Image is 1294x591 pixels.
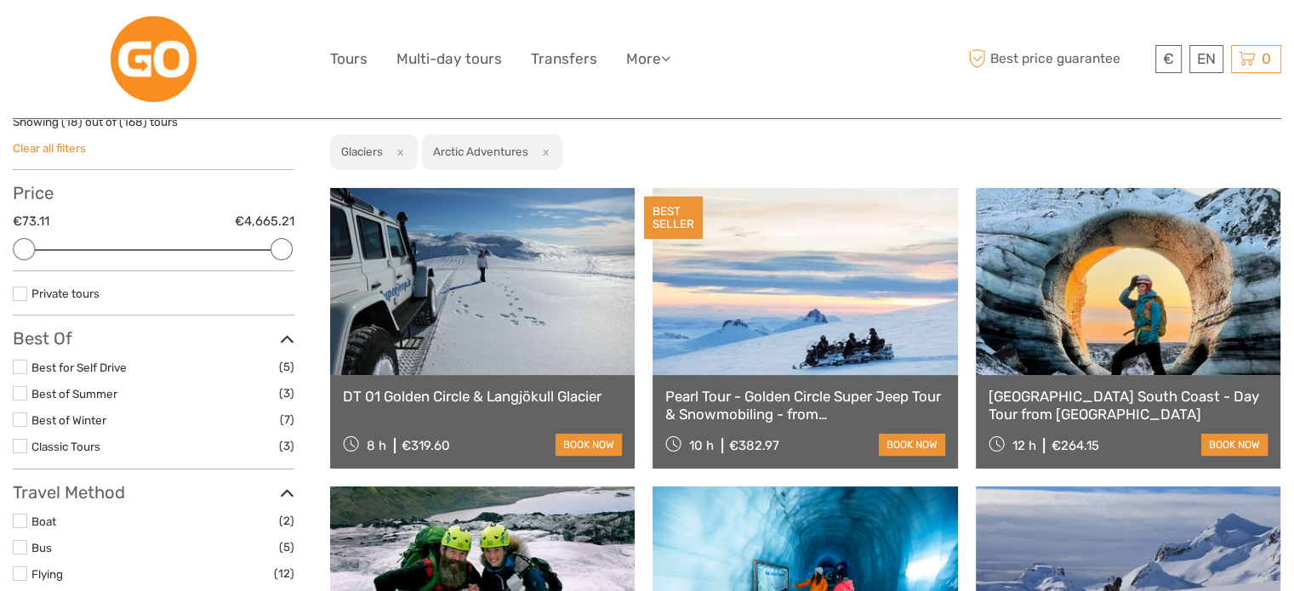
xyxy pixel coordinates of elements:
div: €264.15 [1051,438,1098,453]
a: Clear all filters [13,141,86,155]
label: 18 [66,114,78,130]
h2: Glaciers [341,145,383,158]
a: book now [1201,434,1268,456]
span: 10 h [689,438,714,453]
a: Best for Self Drive [31,361,127,374]
a: More [626,47,670,71]
a: Transfers [531,47,597,71]
h3: Price [13,183,294,203]
a: Pearl Tour - Golden Circle Super Jeep Tour & Snowmobiling - from [GEOGRAPHIC_DATA] [665,388,944,423]
div: BEST SELLER [644,196,703,239]
div: €319.60 [402,438,450,453]
a: Private tours [31,287,100,300]
span: € [1163,50,1174,67]
span: 0 [1259,50,1274,67]
h3: Travel Method [13,482,294,503]
a: Bus [31,541,52,554]
h2: Arctic Adventures [433,145,528,158]
a: book now [879,434,945,456]
span: (12) [274,564,294,583]
label: €73.11 [13,213,49,230]
span: (7) [280,410,294,429]
a: Multi-day tours [396,47,502,71]
a: [GEOGRAPHIC_DATA] South Coast - Day Tour from [GEOGRAPHIC_DATA] [989,388,1268,423]
h3: Best Of [13,328,294,349]
a: Best of Summer [31,387,117,401]
span: (5) [279,537,294,557]
label: 168 [123,114,143,130]
div: Showing ( ) out of ( ) tours [13,114,294,140]
a: Best of Winter [31,413,106,427]
button: x [385,143,408,161]
span: 12 h [1012,438,1035,453]
span: (5) [279,357,294,377]
a: Boat [31,514,56,528]
a: book now [556,434,622,456]
span: (3) [279,436,294,456]
span: (3) [279,384,294,403]
div: EN [1189,45,1223,73]
label: €4,665.21 [235,213,294,230]
span: 8 h [367,438,386,453]
a: DT 01 Golden Circle & Langjökull Glacier [343,388,622,405]
a: Tours [330,47,368,71]
a: Flying [31,567,63,581]
div: €382.97 [729,438,779,453]
button: x [531,143,554,161]
span: Best price guarantee [964,45,1151,73]
p: We're away right now. Please check back later! [24,30,192,43]
img: 1096-1703b550-bf4e-4db5-bf57-08e43595299e_logo_big.jpg [107,13,200,105]
button: Open LiveChat chat widget [196,26,216,47]
a: Classic Tours [31,440,100,453]
span: (2) [279,511,294,531]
